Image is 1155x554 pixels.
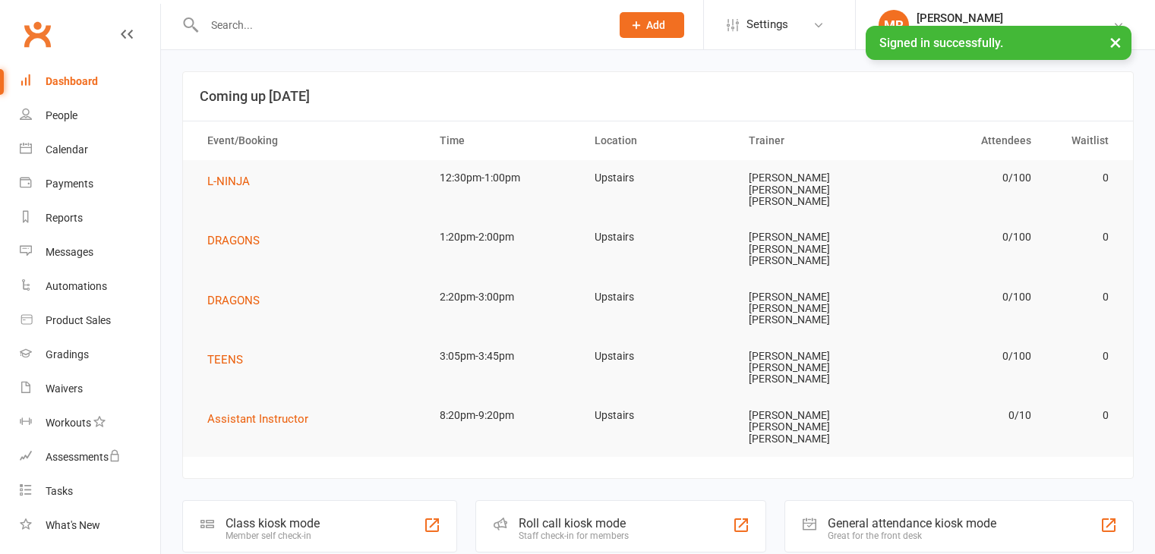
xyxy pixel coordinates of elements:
[735,398,890,457] td: [PERSON_NAME] [PERSON_NAME] [PERSON_NAME]
[519,516,629,530] div: Roll call kiosk mode
[46,348,89,360] div: Gradings
[426,121,581,160] th: Time
[226,516,320,530] div: Class kiosk mode
[890,121,1045,160] th: Attendees
[1045,338,1122,374] td: 0
[20,508,160,543] a: What's New
[46,75,98,87] div: Dashboard
[20,406,160,440] a: Workouts
[735,338,890,398] td: [PERSON_NAME] [PERSON_NAME] [PERSON_NAME]
[20,235,160,269] a: Messages
[207,291,270,310] button: DRAGONS
[20,201,160,235] a: Reports
[200,89,1116,104] h3: Coming up [DATE]
[581,121,736,160] th: Location
[735,279,890,338] td: [PERSON_NAME] [PERSON_NAME] [PERSON_NAME]
[646,19,665,31] span: Add
[207,234,260,247] span: DRAGONS
[207,410,319,428] button: Assistant Instructor
[207,351,254,369] button: TEENS
[581,160,736,196] td: Upstairs
[581,398,736,433] td: Upstairs
[1045,121,1122,160] th: Waitlist
[1045,160,1122,196] td: 0
[1045,219,1122,255] td: 0
[207,353,243,367] span: TEENS
[20,372,160,406] a: Waivers
[746,8,788,42] span: Settings
[581,219,736,255] td: Upstairs
[20,338,160,372] a: Gradings
[581,338,736,374] td: Upstairs
[890,219,1045,255] td: 0/100
[207,231,270,250] button: DRAGONS
[890,279,1045,315] td: 0/100
[426,279,581,315] td: 2:20pm-3:00pm
[735,160,890,219] td: [PERSON_NAME] [PERSON_NAME] [PERSON_NAME]
[18,15,56,53] a: Clubworx
[20,65,160,99] a: Dashboard
[890,338,1045,374] td: 0/100
[890,160,1045,196] td: 0/100
[46,451,121,463] div: Assessments
[207,175,250,188] span: L-NINJA
[735,121,890,160] th: Trainer
[200,14,600,36] input: Search...
[46,143,88,156] div: Calendar
[20,474,160,508] a: Tasks
[46,417,91,429] div: Workouts
[20,133,160,167] a: Calendar
[1102,26,1129,58] button: ×
[426,219,581,255] td: 1:20pm-2:00pm
[20,167,160,201] a: Payments
[1045,279,1122,315] td: 0
[46,246,93,258] div: Messages
[735,219,890,279] td: [PERSON_NAME] [PERSON_NAME] [PERSON_NAME]
[20,440,160,474] a: Assessments
[879,36,1003,50] span: Signed in successfully.
[194,121,426,160] th: Event/Booking
[46,519,100,531] div: What's New
[1045,398,1122,433] td: 0
[207,412,308,426] span: Assistant Instructor
[426,398,581,433] td: 8:20pm-9:20pm
[46,382,83,395] div: Waivers
[828,516,996,530] div: General attendance kiosk mode
[426,338,581,374] td: 3:05pm-3:45pm
[890,398,1045,433] td: 0/10
[46,485,73,497] div: Tasks
[917,11,1112,25] div: [PERSON_NAME]
[917,25,1112,39] div: Family Self Defence [GEOGRAPHIC_DATA]
[519,530,629,541] div: Staff check-in for members
[207,294,260,307] span: DRAGONS
[207,172,260,190] button: L-NINJA
[828,530,996,541] div: Great for the front desk
[20,99,160,133] a: People
[20,304,160,338] a: Product Sales
[46,178,93,190] div: Payments
[226,530,320,541] div: Member self check-in
[46,212,83,224] div: Reports
[20,269,160,304] a: Automations
[879,10,909,40] div: MR
[581,279,736,315] td: Upstairs
[426,160,581,196] td: 12:30pm-1:00pm
[46,109,77,121] div: People
[46,314,111,326] div: Product Sales
[620,12,684,38] button: Add
[46,280,107,292] div: Automations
